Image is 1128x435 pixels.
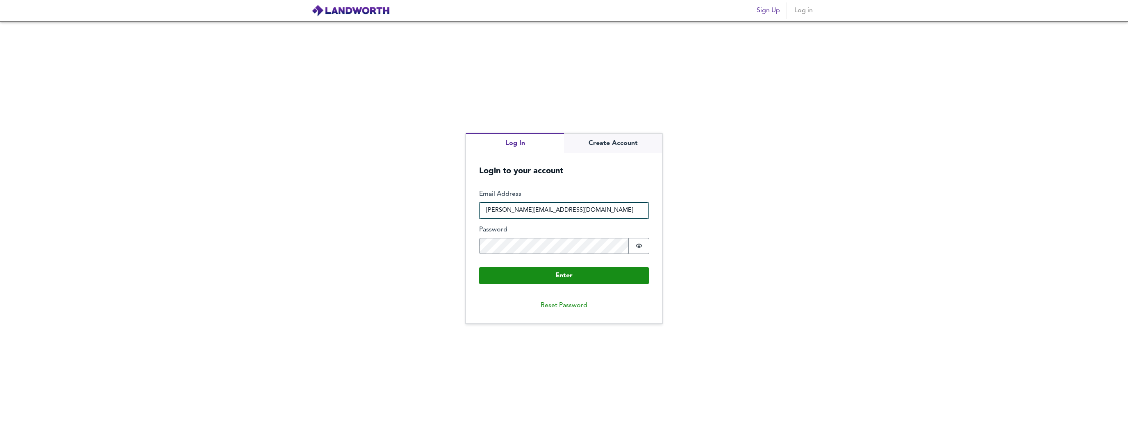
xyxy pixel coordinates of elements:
[312,5,390,17] img: logo
[753,2,783,19] button: Sign Up
[479,225,649,235] label: Password
[757,5,780,16] span: Sign Up
[466,153,662,177] h5: Login to your account
[790,2,816,19] button: Log in
[534,297,594,314] button: Reset Password
[479,202,649,219] input: e.g. joe@bloggs.com
[794,5,813,16] span: Log in
[466,133,564,153] button: Log In
[479,190,649,199] label: Email Address
[479,267,649,284] button: Enter
[629,238,649,254] button: Show password
[564,133,662,153] button: Create Account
